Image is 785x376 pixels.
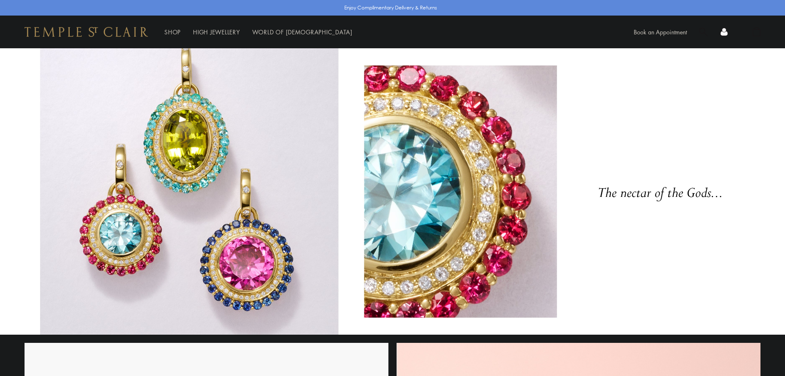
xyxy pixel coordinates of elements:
nav: Main navigation [164,27,352,37]
a: World of [DEMOGRAPHIC_DATA]World of [DEMOGRAPHIC_DATA] [252,28,352,36]
a: Search [699,27,708,37]
a: ShopShop [164,28,181,36]
p: Enjoy Complimentary Delivery & Returns [344,4,437,12]
a: Book an Appointment [634,28,687,36]
a: High JewelleryHigh Jewellery [193,28,240,36]
a: Open Shopping Bag [753,27,760,37]
img: Temple St. Clair [25,27,148,37]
